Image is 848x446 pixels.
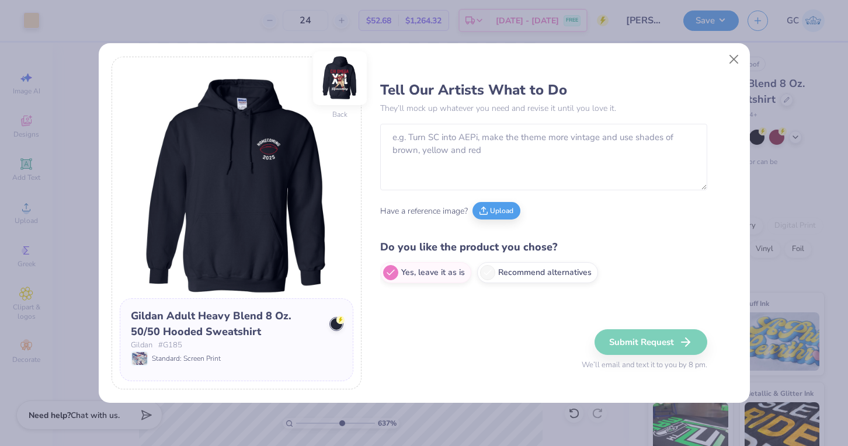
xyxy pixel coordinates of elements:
button: Upload [472,202,520,219]
label: Yes, leave it as is [380,262,471,283]
span: # G185 [158,340,182,351]
img: Standard: Screen Print [132,352,147,365]
h3: Tell Our Artists What to Do [380,81,707,99]
p: They’ll mock up whatever you need and revise it until you love it. [380,102,707,114]
div: Back [332,109,347,119]
div: Gildan Adult Heavy Blend 8 Oz. 50/50 Hooded Sweatshirt [131,308,321,340]
span: Have a reference image? [380,205,468,217]
button: Close [722,48,745,71]
h4: Do you like the product you chose? [380,239,707,256]
span: Standard: Screen Print [152,353,221,364]
span: Gildan [131,340,152,351]
img: Front [120,65,353,298]
label: Recommend alternatives [477,262,598,283]
span: We’ll email and text it to you by 8 pm. [582,360,707,371]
